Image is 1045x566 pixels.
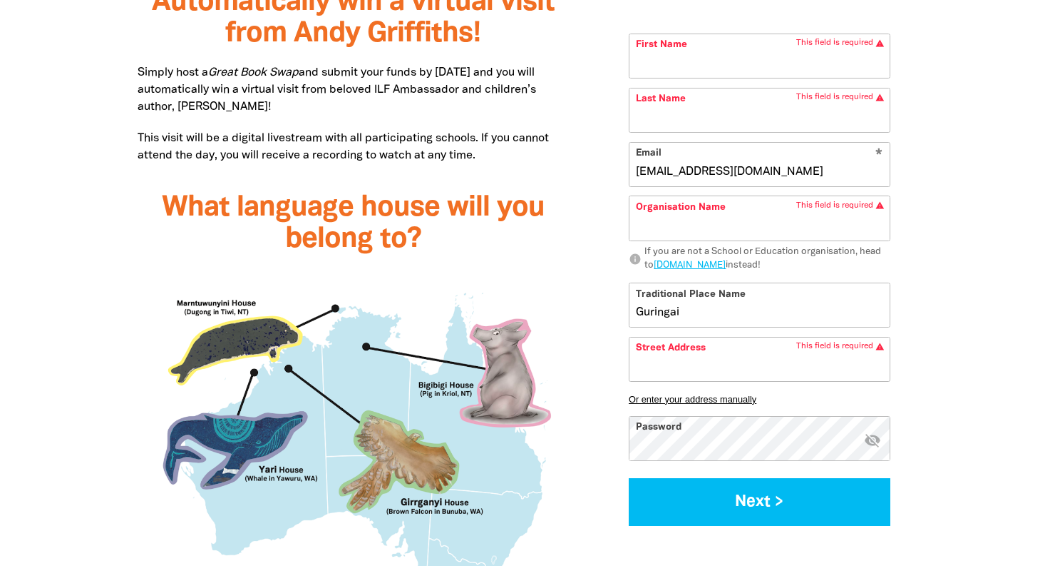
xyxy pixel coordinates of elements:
[864,432,881,451] button: visibility_off
[644,246,890,273] div: If you are not a School or Education organisation, head to instead!
[629,394,890,405] button: Or enter your address manually
[208,68,299,78] em: Great Book Swap
[864,432,881,449] i: Hide password
[654,262,726,271] a: [DOMAIN_NAME]
[162,195,545,253] span: What language house will you belong to?
[138,64,569,116] p: Simply host a and submit your funds by [DATE] and you will automatically win a virtual visit from...
[629,478,890,526] button: Next >
[629,253,642,266] i: info
[138,130,569,164] p: This visit will be a digital livestream with all participating schools. If you cannot attend the ...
